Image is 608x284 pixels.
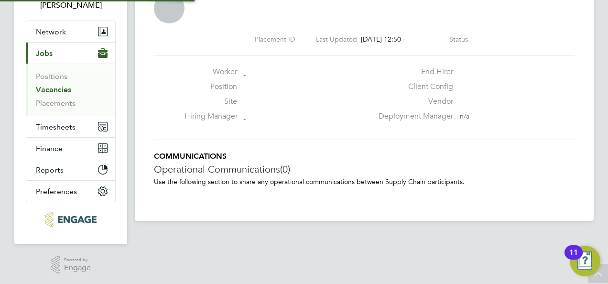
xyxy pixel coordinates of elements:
[185,111,237,121] label: Hiring Manager
[570,246,600,276] button: Open Resource Center, 11 new notifications
[255,35,295,44] label: Placement ID
[373,97,453,107] label: Vendor
[26,138,115,159] button: Finance
[373,67,453,77] label: End Hirer
[64,256,91,264] span: Powered by
[36,85,71,94] a: Vacancies
[460,112,469,120] span: n/a
[36,122,76,131] span: Timesheets
[185,82,237,92] label: Position
[26,181,115,202] button: Preferences
[569,252,578,265] div: 11
[45,212,96,227] img: educationmattersgroup-logo-retina.png
[26,116,115,137] button: Timesheets
[64,264,91,272] span: Engage
[36,165,64,175] span: Reports
[36,27,66,36] span: Network
[26,43,115,64] button: Jobs
[36,98,76,108] a: Placements
[51,256,91,274] a: Powered byEngage
[36,187,77,196] span: Preferences
[26,159,115,180] button: Reports
[185,97,237,107] label: Site
[154,177,575,186] p: Use the following section to share any operational communications between Supply Chain participants.
[154,152,575,162] h5: COMMUNICATIONS
[280,163,290,175] span: (0)
[36,49,53,58] span: Jobs
[185,67,237,77] label: Worker
[316,35,357,44] label: Last Updated
[373,111,453,121] label: Deployment Manager
[154,163,575,175] h3: Operational Communications
[26,21,115,42] button: Network
[449,35,468,44] label: Status
[26,64,115,116] div: Jobs
[361,35,405,44] span: [DATE] 12:50 -
[373,82,453,92] label: Client Config
[36,144,63,153] span: Finance
[36,72,67,81] a: Positions
[26,212,116,227] a: Go to home page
